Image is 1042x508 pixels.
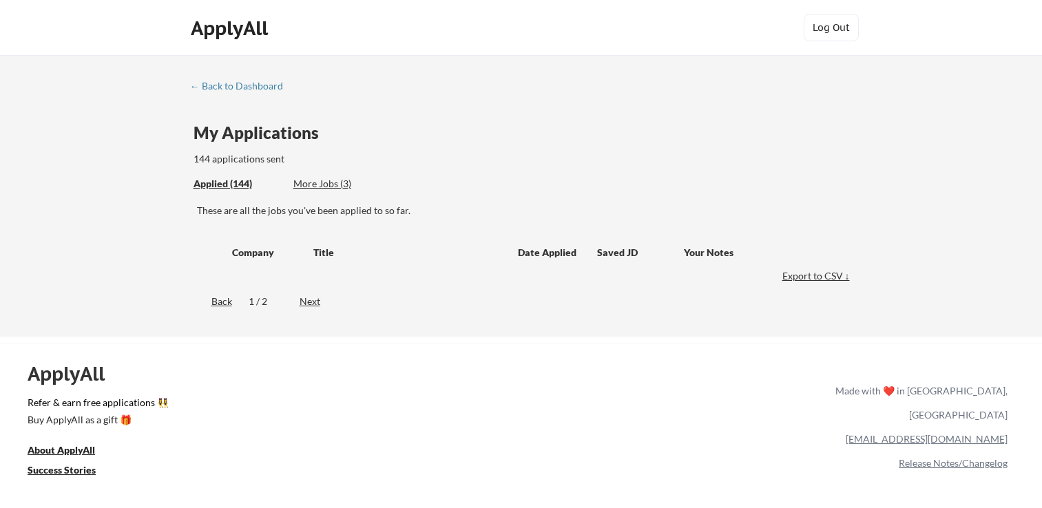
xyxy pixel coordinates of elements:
a: [EMAIL_ADDRESS][DOMAIN_NAME] [846,433,1008,445]
a: Refer & earn free applications 👯‍♀️ [28,398,548,412]
div: ApplyAll [28,362,121,385]
a: ← Back to Dashboard [190,81,293,94]
div: My Applications [194,125,330,141]
a: Buy ApplyAll as a gift 🎁 [28,412,165,430]
u: Success Stories [28,464,96,476]
button: Log Out [804,14,859,41]
div: Buy ApplyAll as a gift 🎁 [28,415,165,425]
div: Saved JD [597,240,684,264]
div: Back [190,295,232,308]
div: These are all the jobs you've been applied to so far. [197,204,853,218]
div: Company [232,246,301,260]
div: Next [300,295,336,308]
div: ← Back to Dashboard [190,81,293,91]
div: Date Applied [518,246,579,260]
div: 144 applications sent [194,152,460,166]
div: More Jobs (3) [293,177,395,191]
div: Export to CSV ↓ [782,269,853,283]
div: Your Notes [684,246,841,260]
u: About ApplyAll [28,444,95,456]
a: About ApplyAll [28,443,114,460]
a: Success Stories [28,463,114,480]
a: Release Notes/Changelog [899,457,1008,469]
div: Title [313,246,505,260]
div: These are all the jobs you've been applied to so far. [194,177,283,191]
div: Made with ❤️ in [GEOGRAPHIC_DATA], [GEOGRAPHIC_DATA] [830,379,1008,427]
div: Applied (144) [194,177,283,191]
div: ApplyAll [191,17,272,40]
div: These are job applications we think you'd be a good fit for, but couldn't apply you to automatica... [293,177,395,191]
div: 1 / 2 [249,295,283,308]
